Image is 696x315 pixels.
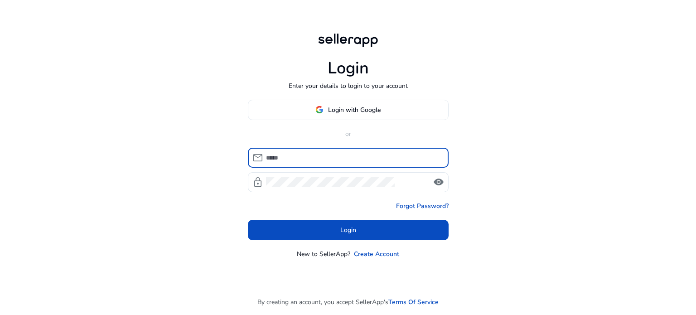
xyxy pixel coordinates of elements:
[248,100,449,120] button: Login with Google
[289,81,408,91] p: Enter your details to login to your account
[252,177,263,188] span: lock
[340,225,356,235] span: Login
[354,249,399,259] a: Create Account
[396,201,449,211] a: Forgot Password?
[248,129,449,139] p: or
[248,220,449,240] button: Login
[388,297,439,307] a: Terms Of Service
[252,152,263,163] span: mail
[315,106,324,114] img: google-logo.svg
[328,105,381,115] span: Login with Google
[328,58,369,78] h1: Login
[297,249,350,259] p: New to SellerApp?
[433,177,444,188] span: visibility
